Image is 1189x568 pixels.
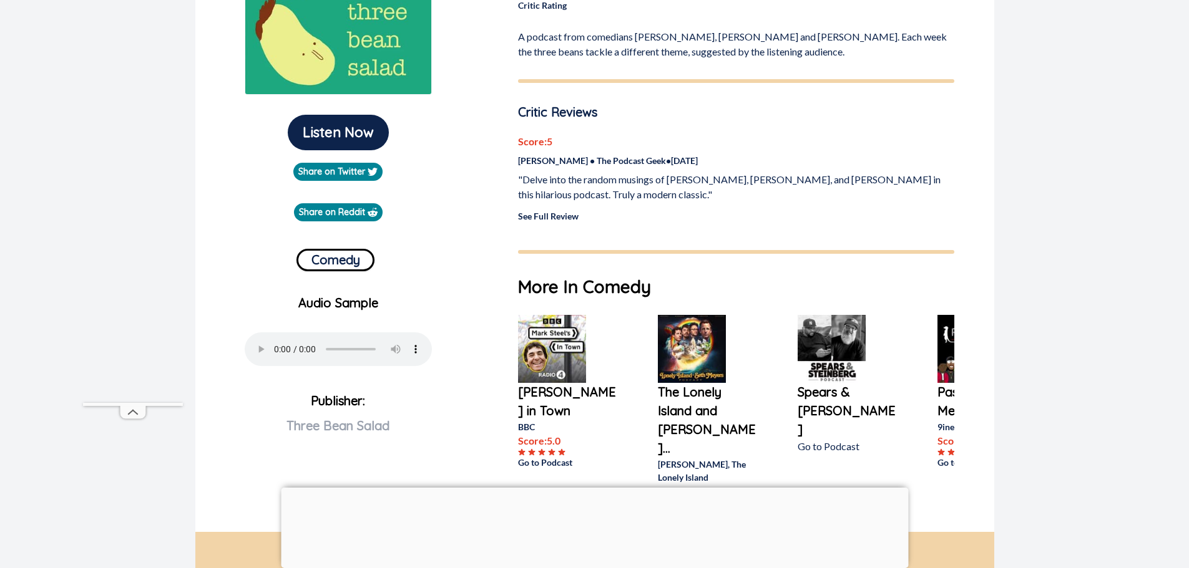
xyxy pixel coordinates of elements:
img: Pass The Meerkat [937,315,1006,383]
p: [PERSON_NAME], The Lonely Island [658,458,758,484]
a: Share on Reddit [294,203,383,221]
p: A podcast from comedians [PERSON_NAME], [PERSON_NAME] and [PERSON_NAME]. Each week the three bean... [518,24,954,59]
a: Go to Podcast [937,456,1037,469]
p: 9ine Degrees [937,420,1037,433]
button: Comedy [296,249,374,271]
p: Audio Sample [205,294,472,312]
img: The Lonely Island and Seth Meyers Podcast [658,315,726,383]
a: Spears & [PERSON_NAME] [798,383,898,439]
button: Listen Now [288,115,389,150]
a: The Lonely Island and [PERSON_NAME]... [658,383,758,458]
p: Critic Reviews [518,103,954,122]
p: BBC [518,420,618,433]
p: Score: 5 [518,134,954,149]
a: Share on Twitter [293,163,383,181]
p: "Delve into the random musings of [PERSON_NAME], [PERSON_NAME], and [PERSON_NAME] in this hilario... [518,172,954,202]
p: Score: 5.0 [937,433,1037,448]
p: Score: 4.7 [658,484,758,499]
p: Score: 5.0 [518,433,618,448]
audio: Your browser does not support the audio element [245,332,432,366]
p: Publisher: [205,388,472,478]
p: Go to Podcast [798,439,898,454]
iframe: Advertisement [281,488,908,565]
a: Pass The Meerkat [937,383,1037,420]
a: Go to Podcast [518,456,618,469]
h1: More In Comedy [518,274,954,300]
img: Spears & Steinberg [798,315,866,383]
a: Comedy [296,244,374,271]
a: See Full Review [518,211,579,221]
a: [PERSON_NAME] in Town [518,383,618,420]
img: Mark Steel's in Town [518,315,586,383]
p: [PERSON_NAME] • The Podcast Geek • [DATE] [518,154,954,167]
span: Three Bean Salad [286,418,389,433]
iframe: Advertisement [83,29,183,403]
